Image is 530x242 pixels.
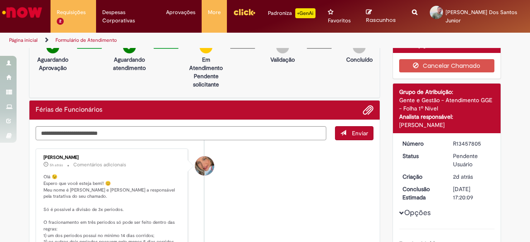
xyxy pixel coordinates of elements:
[352,129,368,137] span: Enviar
[363,105,373,115] button: Adicionar anexos
[453,173,473,180] time: 28/08/2025 13:20:05
[399,59,495,72] button: Cancelar Chamado
[6,33,347,48] ul: Trilhas de página
[396,185,447,201] dt: Conclusão Estimada
[396,139,447,148] dt: Número
[36,126,326,140] textarea: Digite sua mensagem aqui...
[453,185,491,201] div: [DATE] 17:20:09
[208,8,221,17] span: More
[346,55,373,64] p: Concluído
[50,163,63,168] time: 30/08/2025 08:07:13
[399,121,495,129] div: [PERSON_NAME]
[366,9,400,24] a: Rascunhos
[55,37,117,43] a: Formulário de Atendimento
[268,8,316,18] div: Padroniza
[335,126,373,140] button: Enviar
[43,155,181,160] div: [PERSON_NAME]
[399,96,495,113] div: Gente e Gestão - Atendimento GGE - Folha 1º Nível
[33,55,73,72] p: Aguardando Aprovação
[366,16,396,24] span: Rascunhos
[57,8,86,17] span: Requisições
[396,152,447,160] dt: Status
[166,8,195,17] span: Aprovações
[233,6,255,18] img: click_logo_yellow_360x200.png
[1,4,43,21] img: ServiceNow
[50,163,63,168] span: 5h atrás
[73,161,126,168] small: Comentários adicionais
[399,88,495,96] div: Grupo de Atribuição:
[453,173,473,180] span: 2d atrás
[453,152,491,168] div: Pendente Usuário
[453,139,491,148] div: R13457805
[109,55,149,72] p: Aguardando atendimento
[195,156,214,175] div: Jacqueline Andrade Galani
[328,17,351,25] span: Favoritos
[102,8,154,25] span: Despesas Corporativas
[270,55,295,64] p: Validação
[446,9,517,24] span: [PERSON_NAME] Dos Santos Junior
[36,106,102,114] h2: Férias de Funcionários Histórico de tíquete
[186,72,226,89] p: Pendente solicitante
[57,18,64,25] span: 2
[453,173,491,181] div: 28/08/2025 13:20:05
[9,37,38,43] a: Página inicial
[295,8,316,18] p: +GenAi
[186,55,226,72] p: Em Atendimento
[396,173,447,181] dt: Criação
[399,113,495,121] div: Analista responsável:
